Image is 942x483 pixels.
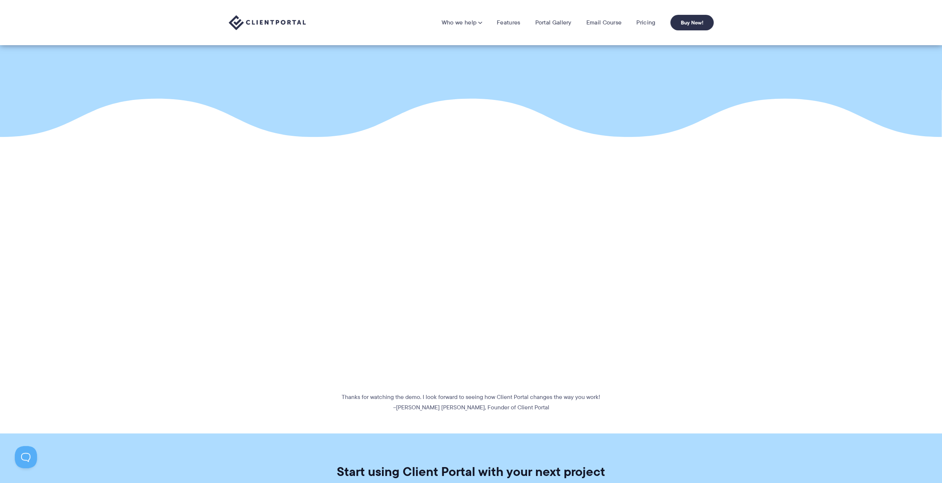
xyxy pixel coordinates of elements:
[15,446,37,468] iframe: Toggle Customer Support
[329,158,613,371] iframe: Client Portal - Demo
[323,392,619,402] div: Thanks for watching the demo. I look forward to seeing how Client Portal changes the way you work!
[636,19,655,26] a: Pricing
[535,19,571,26] a: Portal Gallery
[442,19,482,26] a: Who we help
[670,15,714,30] a: Buy Now!
[263,465,679,478] h2: Start using Client Portal with your next project
[323,402,619,413] div: –[PERSON_NAME] [PERSON_NAME], Founder of Client Portal
[586,19,622,26] a: Email Course
[497,19,520,26] a: Features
